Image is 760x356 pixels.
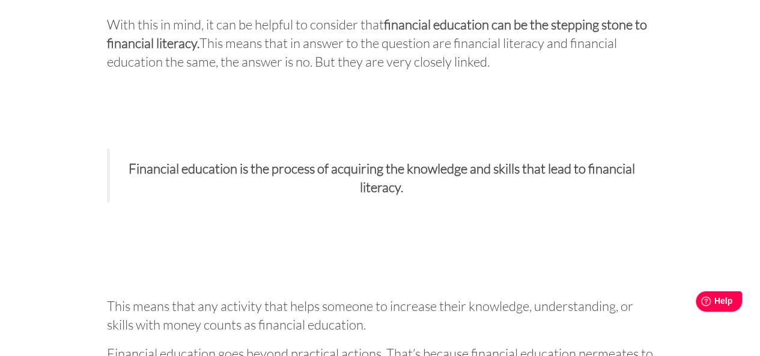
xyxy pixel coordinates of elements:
[653,286,747,320] iframe: Help widget launcher
[107,292,654,334] p: This means that any activity that helps someone to increase their knowledge, understanding, or sk...
[107,11,654,71] p: With this in mind, it can be helpful to consider that This means that in answer to the question a...
[107,16,647,51] strong: financial education can be the stepping stone to financial literacy.
[129,160,635,195] strong: Financial education is the process of acquiring the knowledge and skills that lead to financial l...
